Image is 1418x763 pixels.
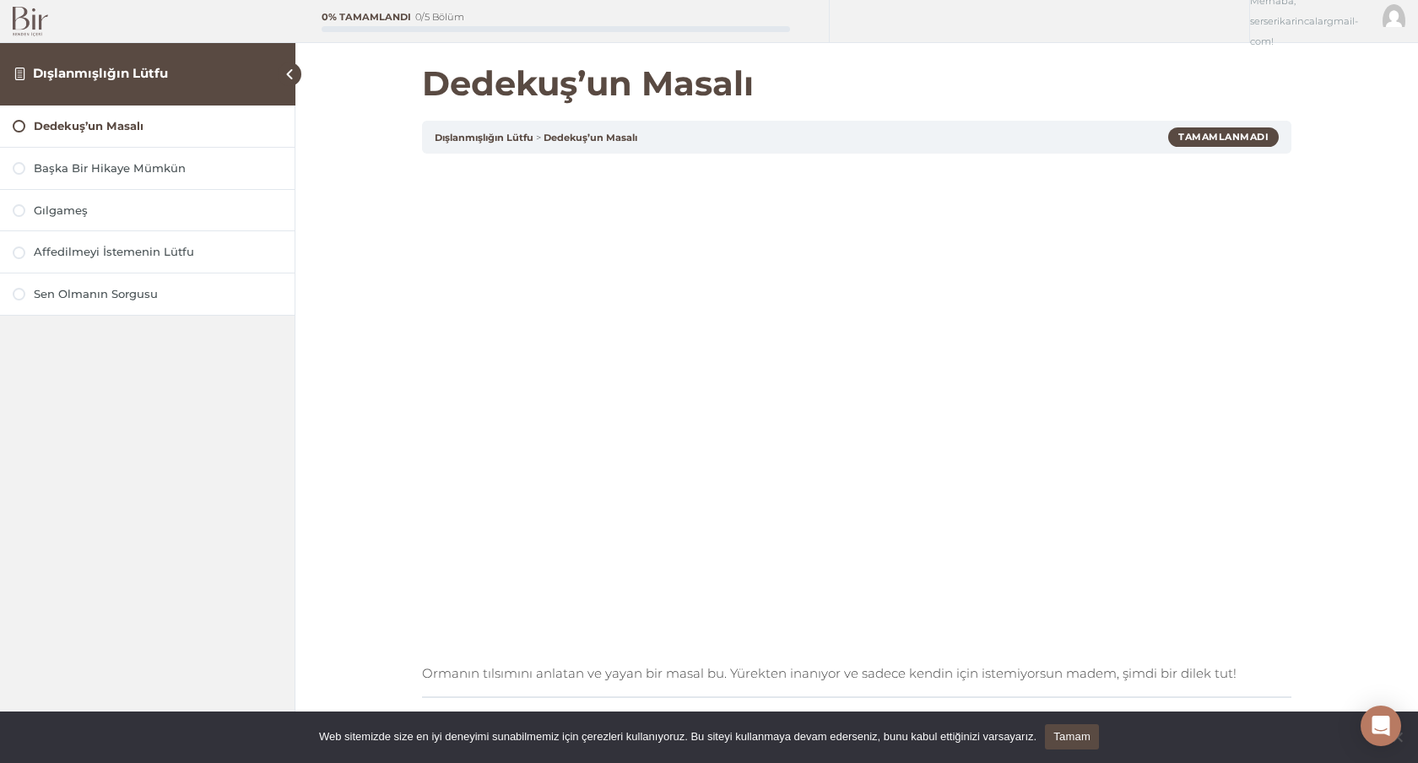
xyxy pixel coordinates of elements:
[13,203,282,219] a: Gılgameş
[422,63,1291,104] h1: Dedekuş’un Masalı
[319,728,1036,745] span: Web sitemizde size en iyi deneyimi sunabilmemiz için çerezleri kullanıyoruz. Bu siteyi kullanmaya...
[34,160,282,176] div: Başka Bir Hikaye Mümkün
[34,203,282,219] div: Gılgameş
[13,7,48,36] img: Bir Logo
[422,663,1291,684] p: Ormanın tılsımını anlatan ve yayan bir masal bu. Yürekten inanıyor ve sadece kendin için istemiyo...
[34,118,282,134] div: Dedekuş’un Masalı
[13,118,282,134] a: Dedekuş’un Masalı
[33,65,168,81] a: Dışlanmışlığın Lütfu
[1045,724,1099,749] a: Tamam
[13,160,282,176] a: Başka Bir Hikaye Mümkün
[435,132,533,143] a: Dışlanmışlığın Lütfu
[13,286,282,302] a: Sen Olmanın Sorgusu
[34,286,282,302] div: Sen Olmanın Sorgusu
[34,244,282,260] div: Affedilmeyi İstemenin Lütfu
[415,13,464,22] div: 0/5 Bölüm
[13,244,282,260] a: Affedilmeyi İstemenin Lütfu
[322,13,411,22] div: 0% Tamamlandı
[544,132,637,143] a: Dedekuş’un Masalı
[1361,706,1401,746] div: Open Intercom Messenger
[1168,127,1279,146] div: Tamamlanmadı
